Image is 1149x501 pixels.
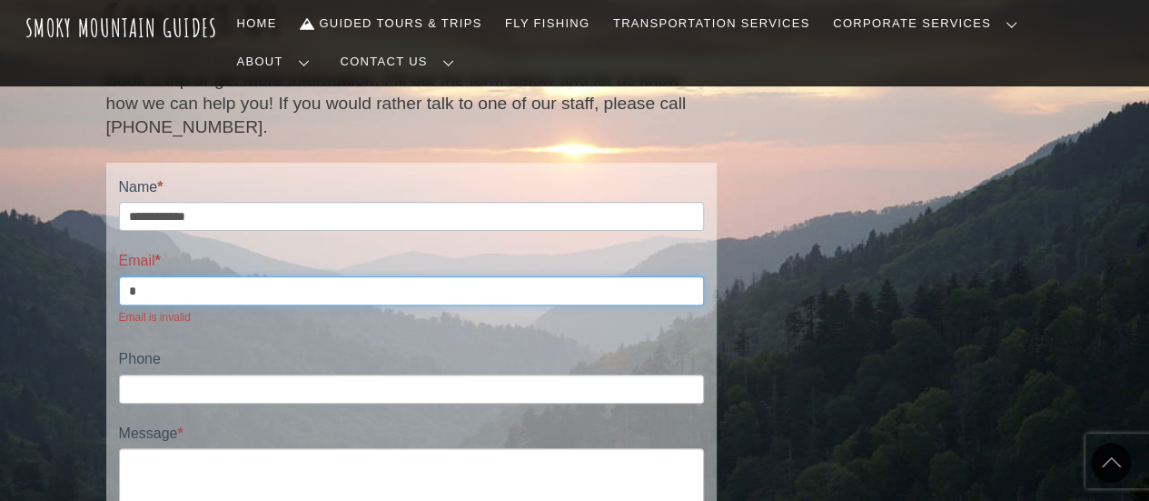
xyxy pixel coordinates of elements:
label: Message [119,422,704,448]
a: Corporate Services [826,5,1032,43]
a: Smoky Mountain Guides [25,13,218,43]
a: Contact Us [333,43,469,81]
label: Email [119,249,704,276]
a: Home [230,5,284,43]
a: About [230,43,324,81]
a: Guided Tours & Trips [292,5,489,43]
p: Book a trip or get more information. Fill out the form below and let us know how we can help you!... [106,68,717,140]
label: Name [119,175,704,202]
div: Email is invalid [119,306,704,329]
a: Fly Fishing [498,5,597,43]
a: Transportation Services [606,5,817,43]
label: Phone [119,347,704,374]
